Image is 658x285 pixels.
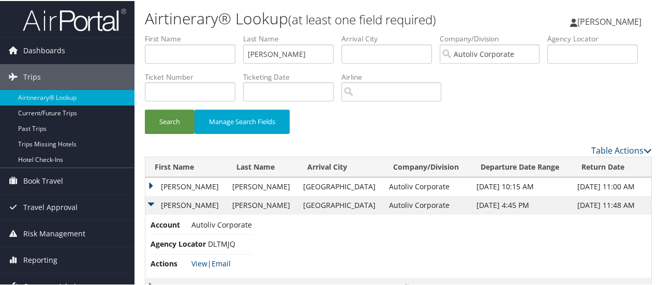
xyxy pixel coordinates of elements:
h1: Airtinerary® Lookup [145,7,483,28]
span: Actions [151,257,189,268]
td: [GEOGRAPHIC_DATA] [298,195,384,214]
span: Travel Approval [23,193,78,219]
td: [DATE] 10:15 AM [471,176,572,195]
button: Manage Search Fields [195,109,290,133]
td: [DATE] 11:48 AM [572,195,651,214]
a: Email [212,258,231,267]
td: Autoliv Corporate [384,195,471,214]
a: Table Actions [591,144,652,155]
label: Arrival City [341,33,440,43]
button: Search [145,109,195,133]
th: Departure Date Range: activate to sort column ascending [471,156,572,176]
td: [DATE] 4:45 PM [471,195,572,214]
label: Ticket Number [145,71,243,81]
td: [PERSON_NAME] [227,195,298,214]
span: Autoliv Corporate [191,219,252,229]
td: [PERSON_NAME] [145,195,227,214]
span: Trips [23,63,41,89]
label: Last Name [243,33,341,43]
span: DLTMJQ [208,238,235,248]
img: airportal-logo.png [23,7,126,31]
th: Return Date: activate to sort column ascending [572,156,651,176]
td: [PERSON_NAME] [145,176,227,195]
th: Last Name: activate to sort column ascending [227,156,298,176]
span: Risk Management [23,220,85,246]
span: [PERSON_NAME] [577,15,641,26]
span: | [191,258,231,267]
label: Agency Locator [547,33,646,43]
span: Agency Locator [151,237,206,249]
span: Account [151,218,189,230]
span: Book Travel [23,167,63,193]
th: First Name: activate to sort column ascending [145,156,227,176]
td: [PERSON_NAME] [227,176,298,195]
small: (at least one field required) [288,10,436,27]
label: Airline [341,71,449,81]
label: First Name [145,33,243,43]
th: Arrival City: activate to sort column ascending [298,156,384,176]
span: Dashboards [23,37,65,63]
a: View [191,258,207,267]
td: Autoliv Corporate [384,176,471,195]
label: Ticketing Date [243,71,341,81]
a: [PERSON_NAME] [570,5,652,36]
td: [DATE] 11:00 AM [572,176,651,195]
td: [GEOGRAPHIC_DATA] [298,176,384,195]
span: Reporting [23,246,57,272]
th: Company/Division [384,156,471,176]
label: Company/Division [440,33,547,43]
